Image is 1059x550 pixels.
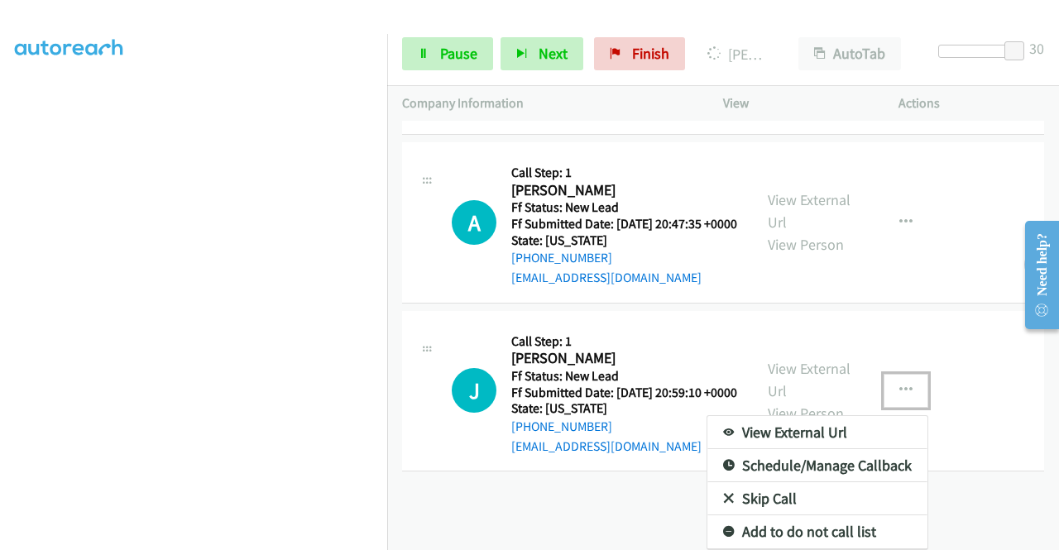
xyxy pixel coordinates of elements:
[707,416,927,449] a: View External Url
[707,449,927,482] a: Schedule/Manage Callback
[1012,209,1059,341] iframe: Resource Center
[707,515,927,548] a: Add to do not call list
[707,482,927,515] a: Skip Call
